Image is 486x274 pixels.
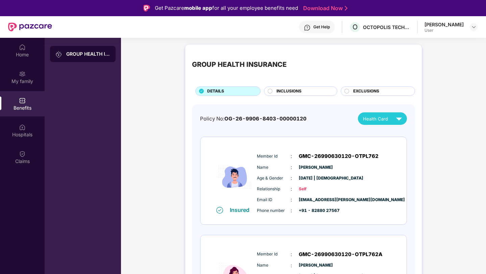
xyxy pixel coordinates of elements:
[257,153,291,160] span: Member Id
[291,196,292,203] span: :
[257,175,291,182] span: Age & Gender
[257,186,291,192] span: Relationship
[291,185,292,193] span: :
[393,113,405,125] img: svg+xml;base64,PHN2ZyB4bWxucz0iaHR0cDovL3d3dy53My5vcmcvMjAwMC9zdmciIHZpZXdCb3g9IjAgMCAyNCAyNCIgd2...
[299,175,333,182] span: [DATE] | [DEMOGRAPHIC_DATA]
[291,262,292,269] span: :
[257,262,291,269] span: Name
[200,115,307,123] div: Policy No:
[19,44,26,51] img: svg+xml;base64,PHN2ZyBpZD0iSG9tZSIgeG1sbnM9Imh0dHA6Ly93d3cudzMub3JnLzIwMDAvc3ZnIiB3aWR0aD0iMjAiIG...
[8,23,52,31] img: New Pazcare Logo
[224,115,307,122] span: OG-26-9906-8403-00000120
[291,207,292,214] span: :
[291,251,292,258] span: :
[299,197,333,203] span: [EMAIL_ADDRESS][PERSON_NAME][DOMAIN_NAME]
[184,5,212,11] strong: mobile app
[471,24,477,30] img: svg+xml;base64,PHN2ZyBpZD0iRHJvcGRvd24tMzJ4MzIiIHhtbG5zPSJodHRwOi8vd3d3LnczLm9yZy8yMDAwL3N2ZyIgd2...
[313,24,330,30] div: Get Help
[299,250,383,258] span: GMC-26990630120-OTPL762A
[143,5,150,11] img: Logo
[19,71,26,77] img: svg+xml;base64,PHN2ZyB3aWR0aD0iMjAiIGhlaWdodD0iMjAiIHZpZXdCb3g9IjAgMCAyMCAyMCIgZmlsbD0ibm9uZSIgeG...
[299,208,333,214] span: +91 - 82880 27567
[19,124,26,131] img: svg+xml;base64,PHN2ZyBpZD0iSG9zcGl0YWxzIiB4bWxucz0iaHR0cDovL3d3dy53My5vcmcvMjAwMC9zdmciIHdpZHRoPS...
[353,23,358,31] span: O
[291,174,292,182] span: :
[299,152,379,160] span: GMC-26990630120-OTPL762
[215,148,255,206] img: icon
[291,164,292,171] span: :
[230,207,253,213] div: Insured
[304,24,311,31] img: svg+xml;base64,PHN2ZyBpZD0iSGVscC0zMngzMiIgeG1sbnM9Imh0dHA6Ly93d3cudzMub3JnLzIwMDAvc3ZnIiB3aWR0aD...
[424,21,464,28] div: [PERSON_NAME]
[353,88,379,94] span: EXCLUSIONS
[299,262,333,269] span: [PERSON_NAME]
[257,164,291,171] span: Name
[345,5,347,12] img: Stroke
[192,59,287,70] div: GROUP HEALTH INSURANCE
[155,4,298,12] div: Get Pazcare for all your employee benefits need
[363,115,388,122] span: Health Card
[424,28,464,33] div: User
[257,251,291,257] span: Member Id
[358,112,407,125] button: Health Card
[276,88,301,94] span: INCLUSIONS
[299,186,333,192] span: Self
[19,97,26,104] img: svg+xml;base64,PHN2ZyBpZD0iQmVuZWZpdHMiIHhtbG5zPSJodHRwOi8vd3d3LnczLm9yZy8yMDAwL3N2ZyIgd2lkdGg9Ij...
[291,153,292,160] span: :
[207,88,224,94] span: DETAILS
[257,208,291,214] span: Phone number
[303,5,345,12] a: Download Now
[257,197,291,203] span: Email ID
[66,51,110,57] div: GROUP HEALTH INSURANCE
[55,51,62,58] img: svg+xml;base64,PHN2ZyB3aWR0aD0iMjAiIGhlaWdodD0iMjAiIHZpZXdCb3g9IjAgMCAyMCAyMCIgZmlsbD0ibm9uZSIgeG...
[216,207,223,214] img: svg+xml;base64,PHN2ZyB4bWxucz0iaHR0cDovL3d3dy53My5vcmcvMjAwMC9zdmciIHdpZHRoPSIxNiIgaGVpZ2h0PSIxNi...
[299,164,333,171] span: [PERSON_NAME]
[363,24,410,30] div: OCTOPOLIS TECHNOLOGIES PRIVATE LIMITED
[19,150,26,157] img: svg+xml;base64,PHN2ZyBpZD0iQ2xhaW0iIHhtbG5zPSJodHRwOi8vd3d3LnczLm9yZy8yMDAwL3N2ZyIgd2lkdGg9IjIwIi...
